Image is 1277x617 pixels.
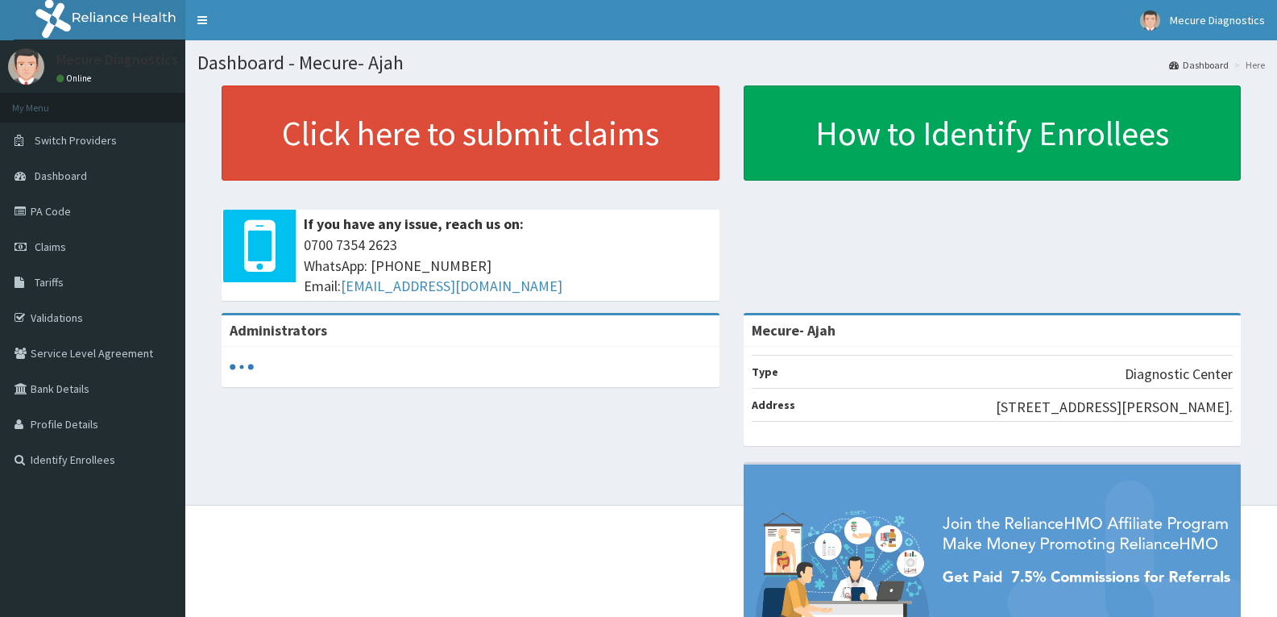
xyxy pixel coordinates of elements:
[35,275,64,290] span: Tariffs
[341,277,562,295] a: [EMAIL_ADDRESS][DOMAIN_NAME]
[230,355,254,379] svg: audio-loading
[744,85,1242,181] a: How to Identify Enrollees
[222,85,719,181] a: Click here to submit claims
[1169,58,1229,72] a: Dashboard
[1125,364,1233,385] p: Diagnostic Center
[996,397,1233,418] p: [STREET_ADDRESS][PERSON_NAME].
[197,52,1265,73] h1: Dashboard - Mecure- Ajah
[35,169,87,183] span: Dashboard
[35,240,66,254] span: Claims
[304,235,711,297] span: 0700 7354 2623 WhatsApp: [PHONE_NUMBER] Email:
[752,321,835,340] strong: Mecure- Ajah
[56,52,178,67] p: Mecure Diagnostics
[1170,13,1265,27] span: Mecure Diagnostics
[8,48,44,85] img: User Image
[35,133,117,148] span: Switch Providers
[304,215,524,233] b: If you have any issue, reach us on:
[752,398,795,412] b: Address
[1230,58,1265,72] li: Here
[1140,10,1160,31] img: User Image
[56,73,95,84] a: Online
[752,365,778,379] b: Type
[230,321,327,340] b: Administrators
